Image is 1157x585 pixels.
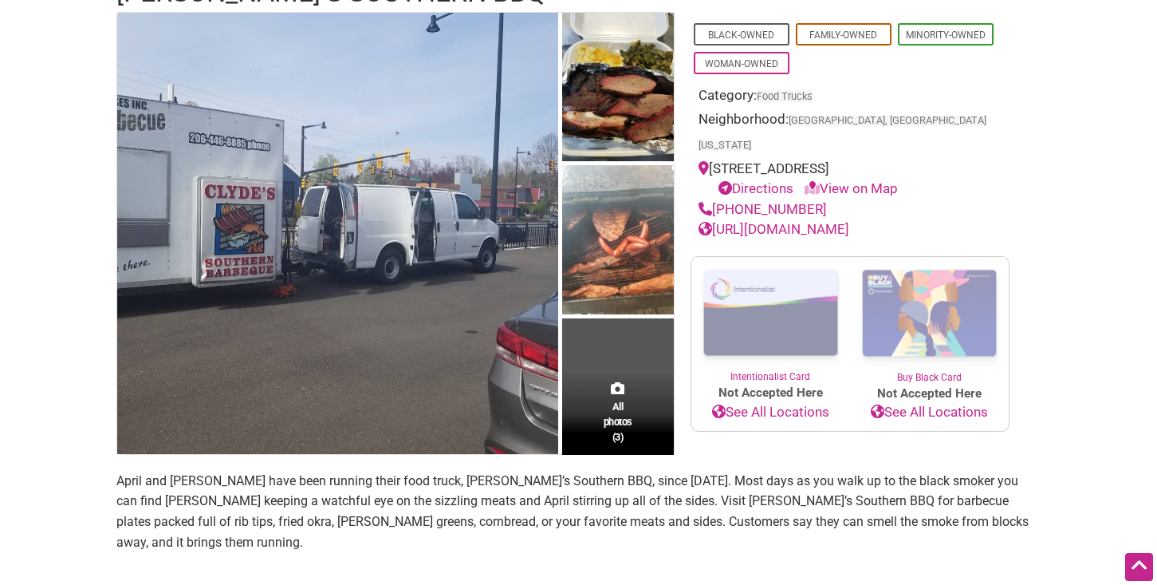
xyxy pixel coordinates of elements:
a: View on Map [805,180,898,196]
a: Buy Black Card [850,257,1009,385]
a: Directions [718,180,793,196]
span: All photos (3) [604,399,632,445]
span: [GEOGRAPHIC_DATA], [GEOGRAPHIC_DATA] [789,116,986,126]
span: [US_STATE] [699,140,751,151]
a: See All Locations [850,402,1009,423]
a: [PHONE_NUMBER] [699,201,827,217]
div: Category: [699,85,1002,110]
div: Scroll Back to Top [1125,553,1153,581]
a: Family-Owned [809,30,877,41]
div: Neighborhood: [699,109,1002,159]
img: Intentionalist Card [691,257,850,370]
a: Woman-Owned [705,58,778,69]
img: Buy Black Card [850,257,1009,370]
span: Not Accepted Here [691,384,850,402]
a: See All Locations [691,402,850,423]
div: [STREET_ADDRESS] [699,159,1002,200]
a: Intentionalist Card [691,257,850,384]
span: Not Accepted Here [850,385,1009,403]
p: April and [PERSON_NAME] have been running their food truck, [PERSON_NAME]’s Southern BBQ, since [... [116,471,1041,552]
a: [URL][DOMAIN_NAME] [699,221,849,237]
a: Black-Owned [708,30,774,41]
a: Minority-Owned [906,30,986,41]
a: Food Trucks [757,90,813,102]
